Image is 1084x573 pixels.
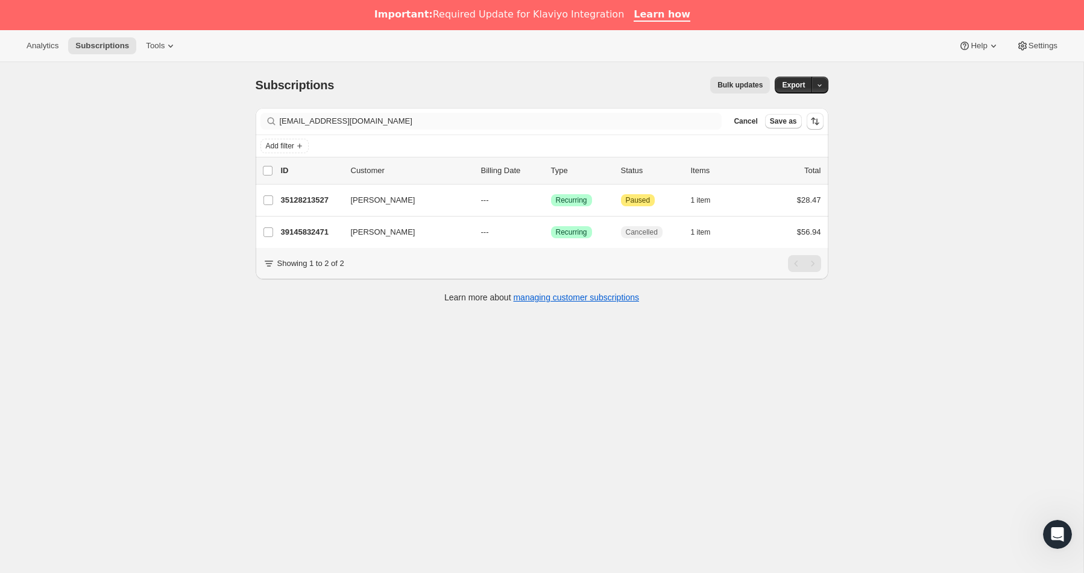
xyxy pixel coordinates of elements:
p: Billing Date [481,165,541,177]
button: Help [951,37,1006,54]
span: $28.47 [797,195,821,204]
span: Recurring [556,195,587,205]
span: Paused [626,195,651,205]
button: Sort the results [807,113,824,130]
button: Analytics [19,37,66,54]
span: Analytics [27,41,58,51]
div: Items [691,165,751,177]
span: [PERSON_NAME] [351,194,415,206]
a: managing customer subscriptions [513,293,639,302]
div: IDCustomerBilling DateTypeStatusItemsTotal [281,165,821,177]
span: --- [481,227,489,236]
span: 1 item [691,195,711,205]
div: Type [551,165,611,177]
span: --- [481,195,489,204]
span: [PERSON_NAME] [351,226,415,238]
button: Settings [1009,37,1065,54]
button: Save as [765,114,802,128]
div: Required Update for Klaviyo Integration [374,8,624,21]
p: ID [281,165,341,177]
button: [PERSON_NAME] [344,223,464,242]
input: Filter subscribers [280,113,722,130]
nav: Pagination [788,255,821,272]
span: $56.94 [797,227,821,236]
p: Total [804,165,821,177]
button: Bulk updates [710,77,770,93]
span: Bulk updates [717,80,763,90]
button: [PERSON_NAME] [344,191,464,210]
span: Tools [146,41,165,51]
div: 35128213527[PERSON_NAME]---SuccessRecurringAttentionPaused1 item$28.47 [281,192,821,209]
button: Add filter [260,139,309,153]
p: Customer [351,165,471,177]
b: Important: [374,8,433,20]
button: Export [775,77,812,93]
span: Help [971,41,987,51]
p: 39145832471 [281,226,341,238]
button: Tools [139,37,184,54]
a: Learn how [634,8,690,22]
p: Learn more about [444,291,639,303]
p: Status [621,165,681,177]
span: Subscriptions [75,41,129,51]
span: Recurring [556,227,587,237]
button: Subscriptions [68,37,136,54]
span: Cancel [734,116,757,126]
span: 1 item [691,227,711,237]
p: 35128213527 [281,194,341,206]
p: Showing 1 to 2 of 2 [277,258,344,270]
button: 1 item [691,192,724,209]
iframe: Intercom live chat [1043,520,1072,549]
button: 1 item [691,224,724,241]
span: Settings [1029,41,1057,51]
button: Cancel [729,114,762,128]
span: Add filter [266,141,294,151]
span: Subscriptions [256,78,335,92]
span: Save as [770,116,797,126]
span: Export [782,80,805,90]
span: Cancelled [626,227,658,237]
div: 39145832471[PERSON_NAME]---SuccessRecurringCancelled1 item$56.94 [281,224,821,241]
